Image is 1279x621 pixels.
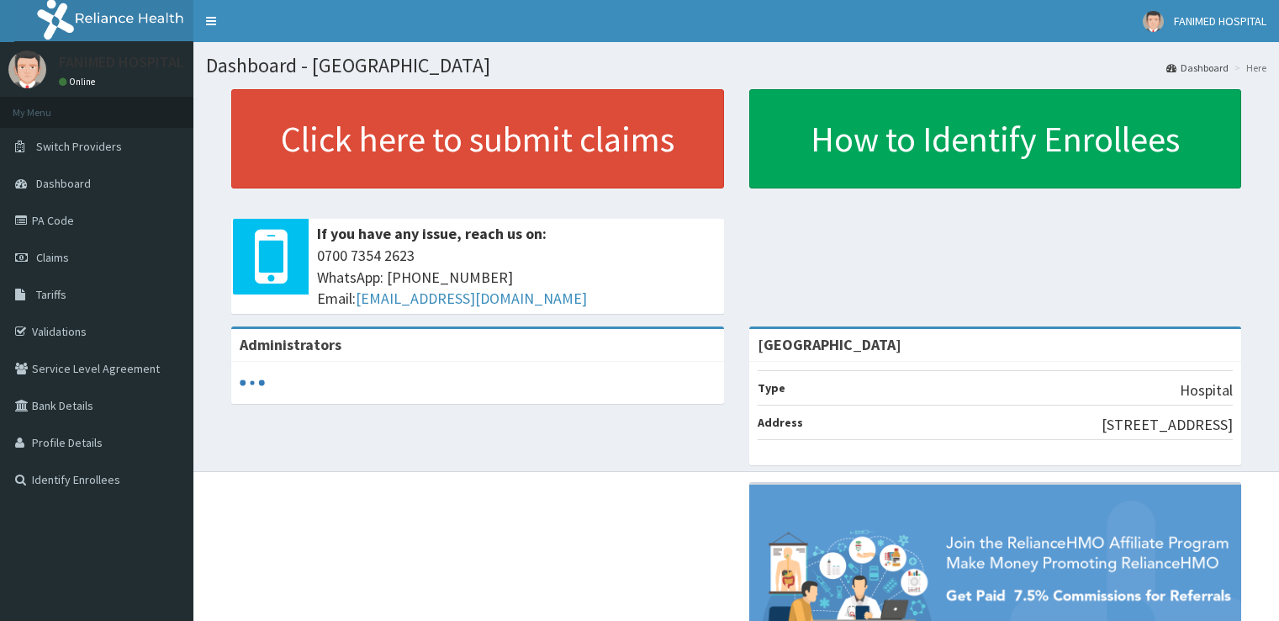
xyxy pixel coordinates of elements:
[317,224,547,243] b: If you have any issue, reach us on:
[36,176,91,191] span: Dashboard
[758,415,803,430] b: Address
[1102,414,1233,436] p: [STREET_ADDRESS]
[240,370,265,395] svg: audio-loading
[36,139,122,154] span: Switch Providers
[36,287,66,302] span: Tariffs
[1174,13,1266,29] span: FANIMED HOSPITAL
[1230,61,1266,75] li: Here
[206,55,1266,77] h1: Dashboard - [GEOGRAPHIC_DATA]
[240,335,341,354] b: Administrators
[36,250,69,265] span: Claims
[59,55,184,70] p: FANIMED HOSPITAL
[231,89,724,188] a: Click here to submit claims
[317,245,716,310] span: 0700 7354 2623 WhatsApp: [PHONE_NUMBER] Email:
[758,335,901,354] strong: [GEOGRAPHIC_DATA]
[1143,11,1164,32] img: User Image
[356,289,587,308] a: [EMAIL_ADDRESS][DOMAIN_NAME]
[749,89,1242,188] a: How to Identify Enrollees
[1180,379,1233,401] p: Hospital
[1166,61,1229,75] a: Dashboard
[758,380,785,395] b: Type
[8,50,46,88] img: User Image
[59,76,99,88] a: Online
